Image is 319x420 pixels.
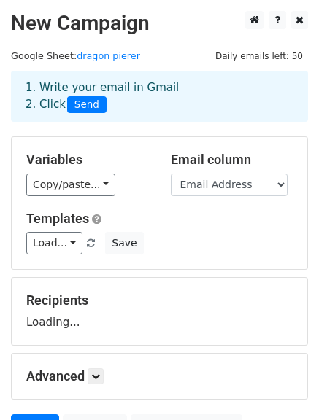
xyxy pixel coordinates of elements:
[11,50,140,61] small: Google Sheet:
[210,50,308,61] a: Daily emails left: 50
[26,292,293,308] h5: Recipients
[26,211,89,226] a: Templates
[67,96,107,114] span: Send
[26,232,82,254] a: Load...
[26,174,115,196] a: Copy/paste...
[15,79,304,113] div: 1. Write your email in Gmail 2. Click
[105,232,143,254] button: Save
[26,292,293,330] div: Loading...
[11,11,308,36] h2: New Campaign
[26,152,149,168] h5: Variables
[171,152,293,168] h5: Email column
[26,368,293,384] h5: Advanced
[77,50,140,61] a: dragon pierer
[210,48,308,64] span: Daily emails left: 50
